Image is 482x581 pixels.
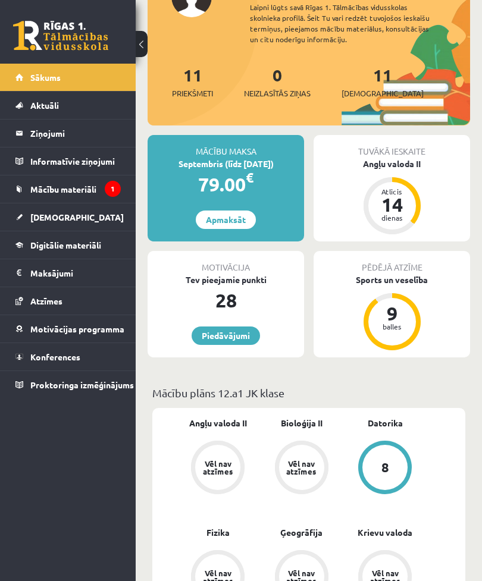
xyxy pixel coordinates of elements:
div: 9 [374,304,410,323]
span: Priekšmeti [172,87,213,99]
a: Vēl nav atzīmes [260,441,344,497]
a: Aktuāli [15,92,121,119]
span: Neizlasītās ziņas [244,87,311,99]
a: Fizika [206,526,230,539]
a: Proktoringa izmēģinājums [15,371,121,398]
a: Ģeogrāfija [280,526,323,539]
a: Atzīmes [15,287,121,315]
div: 8 [381,461,389,474]
a: Bioloģija II [281,417,323,429]
legend: Maksājumi [30,259,121,287]
div: Tuvākā ieskaite [314,135,470,158]
a: Krievu valoda [358,526,412,539]
a: Datorika [368,417,403,429]
a: 11[DEMOGRAPHIC_DATA] [342,64,424,99]
div: 79.00 [148,170,304,199]
span: Digitālie materiāli [30,240,101,250]
span: Mācību materiāli [30,184,96,194]
div: 28 [148,286,304,315]
div: Vēl nav atzīmes [285,460,318,475]
span: Motivācijas programma [30,324,124,334]
span: Proktoringa izmēģinājums [30,379,134,390]
div: Vēl nav atzīmes [201,460,234,475]
a: Sports un veselība 9 balles [314,274,470,352]
div: Motivācija [148,251,304,274]
a: Mācību materiāli [15,175,121,203]
a: Sākums [15,64,121,91]
div: Angļu valoda II [314,158,470,170]
div: Atlicis [374,188,410,195]
div: Pēdējā atzīme [314,251,470,274]
div: 14 [374,195,410,214]
a: Angļu valoda II [189,417,247,429]
span: [DEMOGRAPHIC_DATA] [342,87,424,99]
legend: Ziņojumi [30,120,121,147]
a: Motivācijas programma [15,315,121,343]
a: Digitālie materiāli [15,231,121,259]
span: € [246,169,253,186]
a: Apmaksāt [196,211,256,229]
a: 11Priekšmeti [172,64,213,99]
a: Angļu valoda II Atlicis 14 dienas [314,158,470,236]
div: Tev pieejamie punkti [148,274,304,286]
a: Konferences [15,343,121,370]
a: Ziņojumi [15,120,121,147]
a: Informatīvie ziņojumi1 [15,147,121,175]
a: Rīgas 1. Tālmācības vidusskola [13,21,108,51]
div: Mācību maksa [148,135,304,158]
legend: Informatīvie ziņojumi [30,147,121,175]
a: 8 [343,441,427,497]
span: [DEMOGRAPHIC_DATA] [30,212,124,222]
span: Atzīmes [30,296,62,306]
a: Vēl nav atzīmes [176,441,260,497]
span: Konferences [30,351,80,362]
div: dienas [374,214,410,221]
div: Sports un veselība [314,274,470,286]
span: Aktuāli [30,100,59,111]
div: Laipni lūgts savā Rīgas 1. Tālmācības vidusskolas skolnieka profilā. Šeit Tu vari redzēt tuvojošo... [250,2,443,45]
i: 1 [105,181,121,197]
p: Mācību plāns 12.a1 JK klase [152,385,465,401]
div: Septembris (līdz [DATE]) [148,158,304,170]
a: Piedāvājumi [192,326,260,345]
div: balles [374,323,410,330]
a: 0Neizlasītās ziņas [244,64,311,99]
a: [DEMOGRAPHIC_DATA] [15,203,121,231]
span: Sākums [30,72,61,83]
a: Maksājumi [15,259,121,287]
